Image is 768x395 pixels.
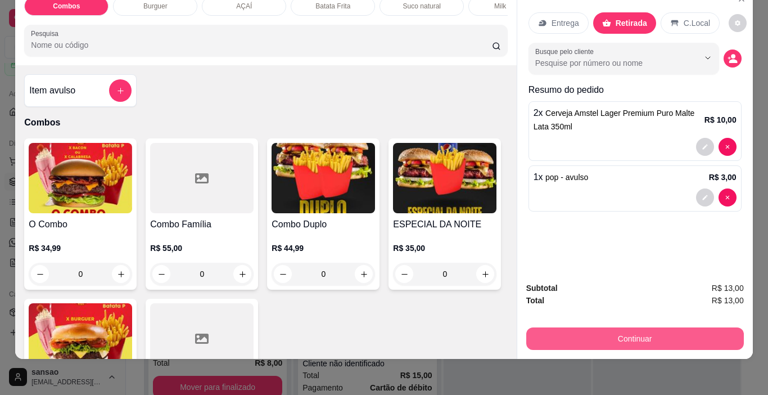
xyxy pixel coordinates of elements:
[699,49,717,67] button: Show suggestions
[545,173,588,182] span: pop - avulso
[526,327,744,350] button: Continuar
[31,29,62,38] label: Pesquisa
[24,116,507,129] p: Combos
[526,284,558,293] strong: Subtotal
[272,218,375,231] h4: Combo Duplo
[534,106,704,133] p: 2 x
[31,39,492,51] input: Pesquisa
[712,294,744,307] span: R$ 13,00
[150,243,254,254] p: R$ 55,00
[552,17,579,29] p: Entrega
[494,2,527,11] p: Milk Shake
[526,296,544,305] strong: Total
[403,2,441,11] p: Suco natural
[719,188,737,207] button: decrease-product-quantity
[29,143,132,213] img: product-image
[476,265,494,283] button: increase-product-quantity
[696,188,714,207] button: decrease-product-quantity
[528,83,742,97] p: Resumo do pedido
[712,282,744,294] span: R$ 13,00
[150,218,254,231] h4: Combo Família
[315,2,350,11] p: Batata Frita
[684,17,710,29] p: C.Local
[29,243,132,254] p: R$ 34,99
[709,172,737,183] p: R$ 3,00
[704,114,737,125] p: R$ 10,00
[534,170,589,184] p: 1 x
[236,2,252,11] p: AÇAÍ
[393,143,496,213] img: product-image
[393,243,496,254] p: R$ 35,00
[29,303,132,374] img: product-image
[535,57,681,69] input: Busque pelo cliente
[729,14,747,32] button: decrease-product-quantity
[534,109,695,131] span: Cerveja Amstel Lager Premium Puro Malte Lata 350ml
[395,265,413,283] button: decrease-product-quantity
[272,143,375,213] img: product-image
[29,84,75,97] h4: Item avulso
[53,2,80,11] p: Combos
[719,138,737,156] button: decrease-product-quantity
[272,243,375,254] p: R$ 44,99
[143,2,168,11] p: Burguer
[535,47,598,56] label: Busque pelo cliente
[696,138,714,156] button: decrease-product-quantity
[393,218,496,231] h4: ESPECIAL DA NOITE
[29,218,132,231] h4: O Combo
[109,79,132,102] button: add-separate-item
[616,17,647,29] p: Retirada
[724,50,742,68] button: decrease-product-quantity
